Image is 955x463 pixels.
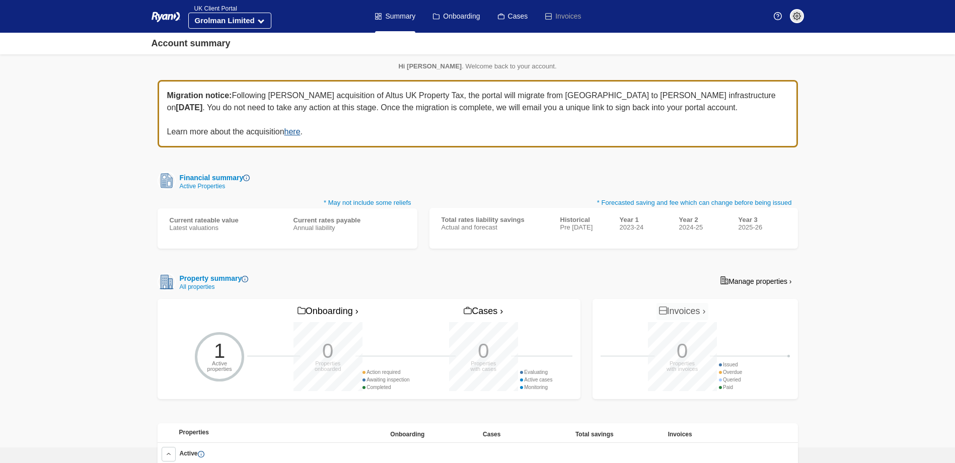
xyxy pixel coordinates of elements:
[620,216,667,223] div: Year 1
[560,223,608,231] div: Pre [DATE]
[520,383,553,391] div: Monitoring
[620,223,667,231] div: 2023-24
[170,216,281,224] div: Current rateable value
[176,183,250,189] div: Active Properties
[195,16,255,25] strong: Grolman Limited
[180,450,204,457] span: Active
[461,303,505,320] a: Cases ›
[362,368,410,376] div: Action required
[429,198,798,208] p: * Forecasted saving and fee which can change before being issued
[293,216,405,224] div: Current rates payable
[176,103,202,112] b: [DATE]
[560,216,608,223] div: Historical
[362,376,410,383] div: Awaiting inspection
[679,216,726,223] div: Year 2
[176,284,249,290] div: All properties
[176,273,249,284] div: Property summary
[188,13,271,29] button: Grolman Limited
[739,223,786,231] div: 2025-26
[719,376,743,383] div: Queried
[668,431,692,438] span: Invoices
[442,223,548,231] div: Actual and forecast
[398,62,462,70] strong: Hi [PERSON_NAME]
[442,216,548,223] div: Total rates liability savings
[520,368,553,376] div: Evaluating
[719,368,743,376] div: Overdue
[719,361,743,368] div: Issued
[176,173,250,183] div: Financial summary
[739,216,786,223] div: Year 3
[362,383,410,391] div: Completed
[284,127,301,136] a: here
[575,431,614,438] span: Total savings
[714,273,797,289] a: Manage properties ›
[188,5,237,12] span: UK Client Portal
[679,223,726,231] div: 2024-25
[295,303,361,320] a: Onboarding ›
[152,37,231,50] div: Account summary
[390,431,424,438] span: Onboarding
[179,429,209,436] span: Properties
[158,62,798,70] p: . Welcome back to your account.
[793,12,801,20] img: settings
[170,224,281,232] div: Latest valuations
[158,80,798,147] div: Following [PERSON_NAME] acquisition of Altus UK Property Tax, the portal will migrate from [GEOGR...
[520,376,553,383] div: Active cases
[719,383,743,391] div: Paid
[774,12,782,20] img: Help
[483,431,500,438] span: Cases
[167,91,232,100] b: Migration notice:
[293,224,405,232] div: Annual liability
[158,198,417,208] p: * May not include some reliefs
